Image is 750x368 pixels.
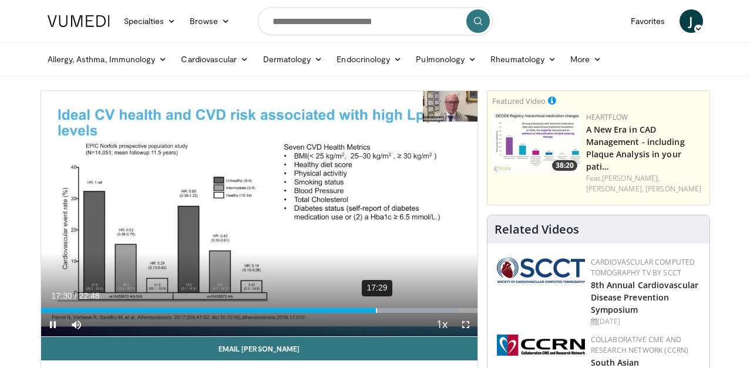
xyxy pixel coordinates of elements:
a: Cardiovascular [174,48,255,71]
a: Email [PERSON_NAME] [41,337,477,360]
a: A New Era in CAD Management - including Plaque Analysis in your pati… [586,124,685,172]
div: Progress Bar [41,308,477,313]
a: [PERSON_NAME], [602,173,660,183]
span: / [75,291,77,301]
div: Feat. [586,173,705,194]
a: Cardiovascular Computed Tomography TV by SCCT [591,257,695,278]
a: Heartflow [586,112,628,122]
input: Search topics, interventions [258,7,493,35]
a: Dermatology [256,48,330,71]
button: Mute [65,313,88,336]
a: Pulmonology [409,48,483,71]
a: Collaborative CME and Research Network (CCRN) [591,335,689,355]
a: More [563,48,608,71]
a: Allergy, Asthma, Immunology [41,48,174,71]
button: Pause [41,313,65,336]
a: 8th Annual Cardiovascular Disease Prevention Symposium [591,279,699,315]
video-js: Video Player [41,91,477,337]
a: Favorites [624,9,672,33]
a: Browse [183,9,237,33]
span: 17:30 [52,291,72,301]
h4: Related Videos [495,222,579,237]
img: 738d0e2d-290f-4d89-8861-908fb8b721dc.150x105_q85_crop-smart_upscale.jpg [492,112,580,174]
a: [PERSON_NAME], [586,184,644,194]
a: Endocrinology [329,48,409,71]
span: 38:20 [552,160,577,171]
img: 51a70120-4f25-49cc-93a4-67582377e75f.png.150x105_q85_autocrop_double_scale_upscale_version-0.2.png [497,257,585,283]
a: J [680,9,703,33]
button: Playback Rate [431,313,454,336]
button: Fullscreen [454,313,477,336]
small: Featured Video [492,96,546,106]
span: 22:48 [79,291,99,301]
a: Specialties [117,9,183,33]
img: a04ee3ba-8487-4636-b0fb-5e8d268f3737.png.150x105_q85_autocrop_double_scale_upscale_version-0.2.png [497,335,585,356]
a: 38:20 [492,112,580,174]
a: Rheumatology [483,48,563,71]
img: VuMedi Logo [48,15,110,27]
div: [DATE] [591,316,700,327]
a: [PERSON_NAME] [645,184,701,194]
